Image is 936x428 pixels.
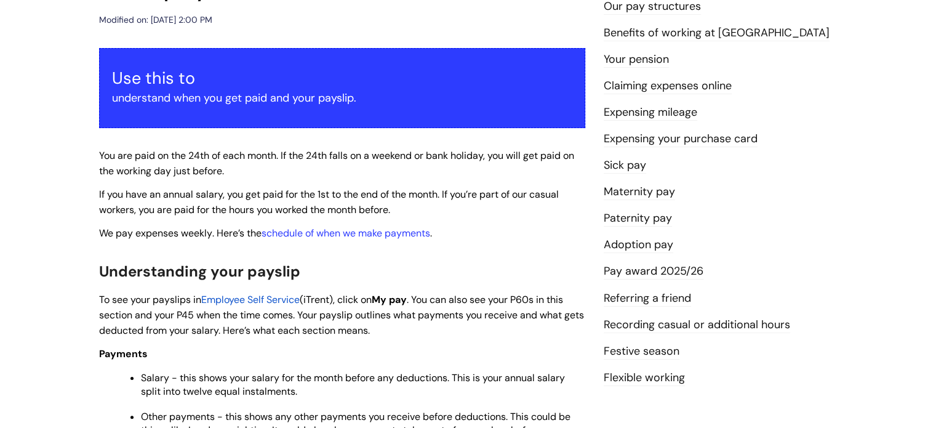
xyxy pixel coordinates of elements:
span: My pay [372,293,407,306]
div: Modified on: [DATE] 2:00 PM [99,12,212,28]
span: You are paid on the 24th of each month. If the 24th falls on a weekend or bank holiday, you will ... [99,149,574,177]
span: . Here’s the . [99,227,432,240]
a: Maternity pay [604,184,675,200]
span: Salary - this shows your salary for the month before any deductions. This is your annual salary s... [141,371,565,398]
a: Recording casual or additional hours [604,317,790,333]
span: To see your payslips in [99,293,201,306]
a: Expensing mileage [604,105,697,121]
a: Employee Self Service [201,293,300,306]
a: Adoption pay [604,237,673,253]
a: Benefits of working at [GEOGRAPHIC_DATA] [604,25,830,41]
p: understand when you get paid and your payslip. [112,88,572,108]
a: Paternity pay [604,211,672,227]
a: Flexible working [604,370,685,386]
a: Claiming expenses online [604,78,732,94]
span: Payments [99,347,148,360]
a: Sick pay [604,158,646,174]
span: (iTrent), click on [300,293,372,306]
span: Understanding your payslip [99,262,300,281]
a: Your pension [604,52,669,68]
a: Expensing your purchase card [604,131,758,147]
span: If you have an annual salary, you get paid for the 1st to the end of the month. If you’re part of... [99,188,559,216]
span: . You can also see your P60s in this section and your P45 when the time comes. Your payslip outli... [99,293,584,337]
a: schedule of when we make payments [262,227,430,240]
h3: Use this to [112,68,572,88]
a: Festive season [604,344,679,360]
a: Pay award 2025/26 [604,264,703,280]
span: We pay expenses weekly [99,227,212,240]
a: Referring a friend [604,291,691,307]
